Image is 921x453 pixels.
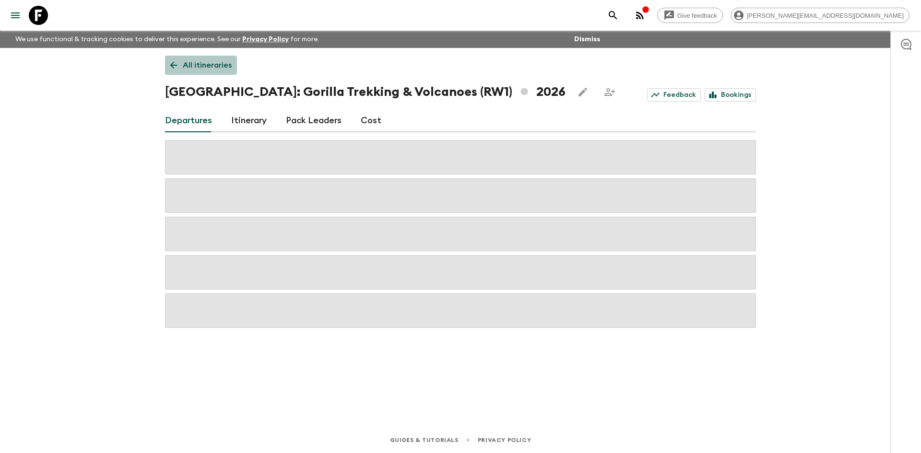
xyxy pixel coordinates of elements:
a: Guides & Tutorials [390,435,459,445]
button: menu [6,6,25,25]
span: Give feedback [672,12,722,19]
a: Cost [361,109,381,132]
a: All itineraries [165,56,237,75]
a: Privacy Policy [242,36,289,43]
button: Edit this itinerary [573,82,592,102]
a: Bookings [705,88,756,102]
a: Privacy Policy [478,435,531,445]
button: search adventures [603,6,623,25]
p: We use functional & tracking cookies to deliver this experience. See our for more. [12,31,323,48]
a: Itinerary [231,109,267,132]
button: Dismiss [572,33,602,46]
h1: [GEOGRAPHIC_DATA]: Gorilla Trekking & Volcanoes (RW1) 2026 [165,82,566,102]
a: Feedback [647,88,701,102]
div: [PERSON_NAME][EMAIL_ADDRESS][DOMAIN_NAME] [731,8,909,23]
p: All itineraries [183,59,232,71]
a: Pack Leaders [286,109,342,132]
span: [PERSON_NAME][EMAIL_ADDRESS][DOMAIN_NAME] [742,12,909,19]
a: Give feedback [657,8,723,23]
a: Departures [165,109,212,132]
span: Share this itinerary [600,82,619,102]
